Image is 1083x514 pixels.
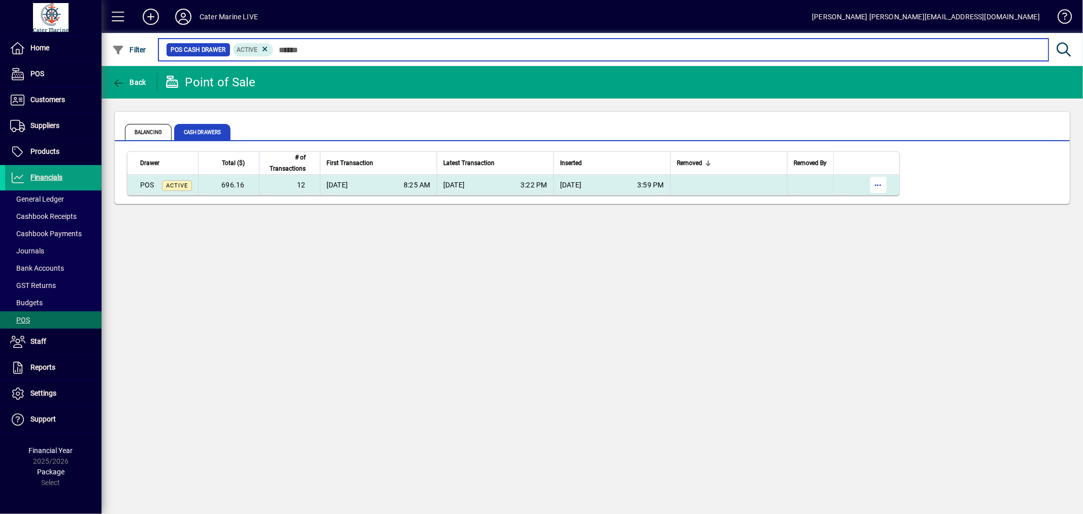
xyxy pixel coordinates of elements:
[560,157,582,169] span: Inserted
[198,175,259,195] td: 696.16
[5,139,102,165] a: Products
[560,157,664,169] div: Inserted
[5,329,102,355] a: Staff
[167,8,200,26] button: Profile
[10,230,82,238] span: Cashbook Payments
[5,242,102,260] a: Journals
[5,36,102,61] a: Home
[794,157,827,169] span: Removed By
[10,281,56,290] span: GST Returns
[222,157,245,169] span: Total ($)
[326,157,373,169] span: First Transaction
[30,147,59,155] span: Products
[110,73,149,91] button: Back
[140,157,192,169] div: Drawer
[30,121,59,130] span: Suppliers
[5,225,102,242] a: Cashbook Payments
[30,389,56,397] span: Settings
[5,381,102,406] a: Settings
[326,157,431,169] div: First Transaction
[5,407,102,432] a: Support
[812,9,1040,25] div: [PERSON_NAME] [PERSON_NAME][EMAIL_ADDRESS][DOMAIN_NAME]
[166,182,188,189] span: Active
[10,247,44,255] span: Journals
[5,355,102,380] a: Reports
[443,157,547,169] div: Latest Transaction
[266,152,315,174] div: # of Transactions
[171,45,226,55] span: POS Cash Drawer
[5,260,102,277] a: Bank Accounts
[237,46,258,53] span: Active
[174,124,231,140] span: Cash Drawers
[443,157,495,169] span: Latest Transaction
[29,446,73,455] span: Financial Year
[30,363,55,371] span: Reports
[140,180,192,190] div: POS
[1050,2,1070,35] a: Knowledge Base
[30,95,65,104] span: Customers
[10,316,30,324] span: POS
[125,124,172,140] span: Balancing
[560,180,582,190] span: [DATE]
[404,180,431,190] span: 8:25 AM
[112,46,146,54] span: Filter
[5,190,102,208] a: General Ledger
[30,415,56,423] span: Support
[112,78,146,86] span: Back
[165,74,256,90] div: Point of Sale
[5,277,102,294] a: GST Returns
[259,175,320,195] td: 12
[326,180,348,190] span: [DATE]
[677,157,781,169] div: Removed
[30,337,46,345] span: Staff
[140,157,159,169] span: Drawer
[10,299,43,307] span: Budgets
[5,113,102,139] a: Suppliers
[10,195,64,203] span: General Ledger
[30,44,49,52] span: Home
[233,43,274,56] mat-chip: Status: Active
[10,264,64,272] span: Bank Accounts
[102,73,157,91] app-page-header-button: Back
[5,61,102,87] a: POS
[30,173,62,181] span: Financials
[110,41,149,59] button: Filter
[205,157,254,169] div: Total ($)
[5,311,102,329] a: POS
[5,208,102,225] a: Cashbook Receipts
[5,294,102,311] a: Budgets
[135,8,167,26] button: Add
[266,152,306,174] span: # of Transactions
[10,212,77,220] span: Cashbook Receipts
[200,9,258,25] div: Cater Marine LIVE
[870,177,887,193] button: More options
[637,180,664,190] span: 3:59 PM
[37,468,64,476] span: Package
[5,87,102,113] a: Customers
[443,180,465,190] span: [DATE]
[520,180,547,190] span: 3:22 PM
[30,70,44,78] span: POS
[677,157,702,169] span: Removed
